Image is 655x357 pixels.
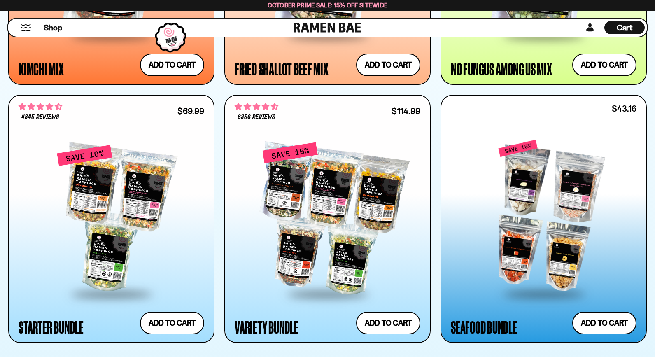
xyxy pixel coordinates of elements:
[19,320,84,334] div: Starter Bundle
[572,312,636,334] button: Add to cart
[44,22,62,33] span: Shop
[441,95,647,343] a: $43.16 Seafood Bundle Add to cart
[392,107,420,115] div: $114.99
[20,24,31,31] button: Mobile Menu Trigger
[235,320,298,334] div: Variety Bundle
[617,23,633,33] span: Cart
[177,107,204,115] div: $69.99
[268,1,388,9] span: October Prime Sale: 15% off Sitewide
[8,95,214,343] a: 4.71 stars 4845 reviews $69.99 Starter Bundle Add to cart
[451,320,517,334] div: Seafood Bundle
[21,114,59,121] span: 4845 reviews
[572,54,636,76] button: Add to cart
[356,312,420,334] button: Add to cart
[235,101,278,112] span: 4.63 stars
[19,101,62,112] span: 4.71 stars
[140,312,204,334] button: Add to cart
[604,19,645,37] div: Cart
[238,114,275,121] span: 6356 reviews
[235,61,329,76] div: Fried Shallot Beef Mix
[451,61,552,76] div: No Fungus Among Us Mix
[140,54,204,76] button: Add to cart
[19,61,64,76] div: Kimchi Mix
[356,54,420,76] button: Add to cart
[224,95,431,343] a: 4.63 stars 6356 reviews $114.99 Variety Bundle Add to cart
[44,21,62,34] a: Shop
[612,105,636,112] div: $43.16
